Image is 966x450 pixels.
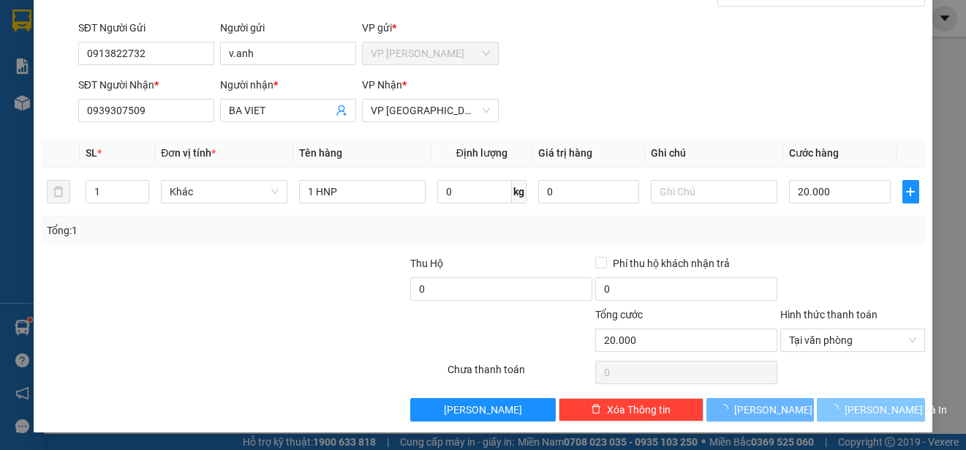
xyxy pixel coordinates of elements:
button: [PERSON_NAME] và In [817,398,925,421]
span: Tại văn phòng [789,329,916,351]
div: QUYEN [12,48,131,65]
button: [PERSON_NAME] [410,398,555,421]
label: Hình thức thanh toán [780,309,878,320]
span: Đơn vị tính [161,147,216,159]
span: VP Cao Tốc [371,42,489,64]
span: Nhận: [141,14,176,29]
span: SL [86,147,97,159]
span: Xóa Thông tin [607,402,671,418]
span: Tên hàng [299,147,342,159]
button: [PERSON_NAME] [706,398,815,421]
div: SĐT Người Gửi [78,20,214,36]
div: VP gửi [362,20,498,36]
span: kg [512,180,527,203]
button: plus [902,180,919,203]
div: 0387930673 [12,65,131,86]
input: 0 [538,180,640,203]
span: loading [718,404,734,414]
span: user-add [336,105,347,116]
div: 25.000 [139,94,293,115]
span: Khác [170,181,279,203]
span: VP Nhận [362,79,402,91]
span: Chưa cước : [139,98,205,113]
button: delete [47,180,70,203]
div: Người nhận [220,77,356,93]
span: plus [903,186,918,198]
span: [PERSON_NAME] và In [845,402,947,418]
span: Thu Hộ [410,258,443,269]
span: Giá trị hàng [538,147,592,159]
div: VP [GEOGRAPHIC_DATA] [141,12,291,48]
span: delete [591,404,601,416]
span: Tổng cước [595,309,643,320]
button: deleteXóa Thông tin [559,398,703,421]
span: Phí thu hộ khách nhận trả [607,255,736,271]
span: Gửi: [12,14,35,29]
div: Chưa thanh toán [446,361,594,387]
th: Ghi chú [645,139,783,168]
div: SĐT Người Nhận [78,77,214,93]
div: Tổng: 1 [47,222,374,239]
span: Cước hàng [789,147,839,159]
div: 0789464049 [141,65,291,86]
span: Định lượng [456,147,507,159]
div: Người gửi [220,20,356,36]
span: loading [829,404,845,414]
span: [PERSON_NAME] [734,402,812,418]
span: VP Sài Gòn [371,100,489,121]
input: Ghi Chú [651,180,777,203]
span: [PERSON_NAME] [444,402,522,418]
div: LE [141,48,291,65]
input: VD: Bàn, Ghế [299,180,426,203]
div: VP [PERSON_NAME] [12,12,131,48]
